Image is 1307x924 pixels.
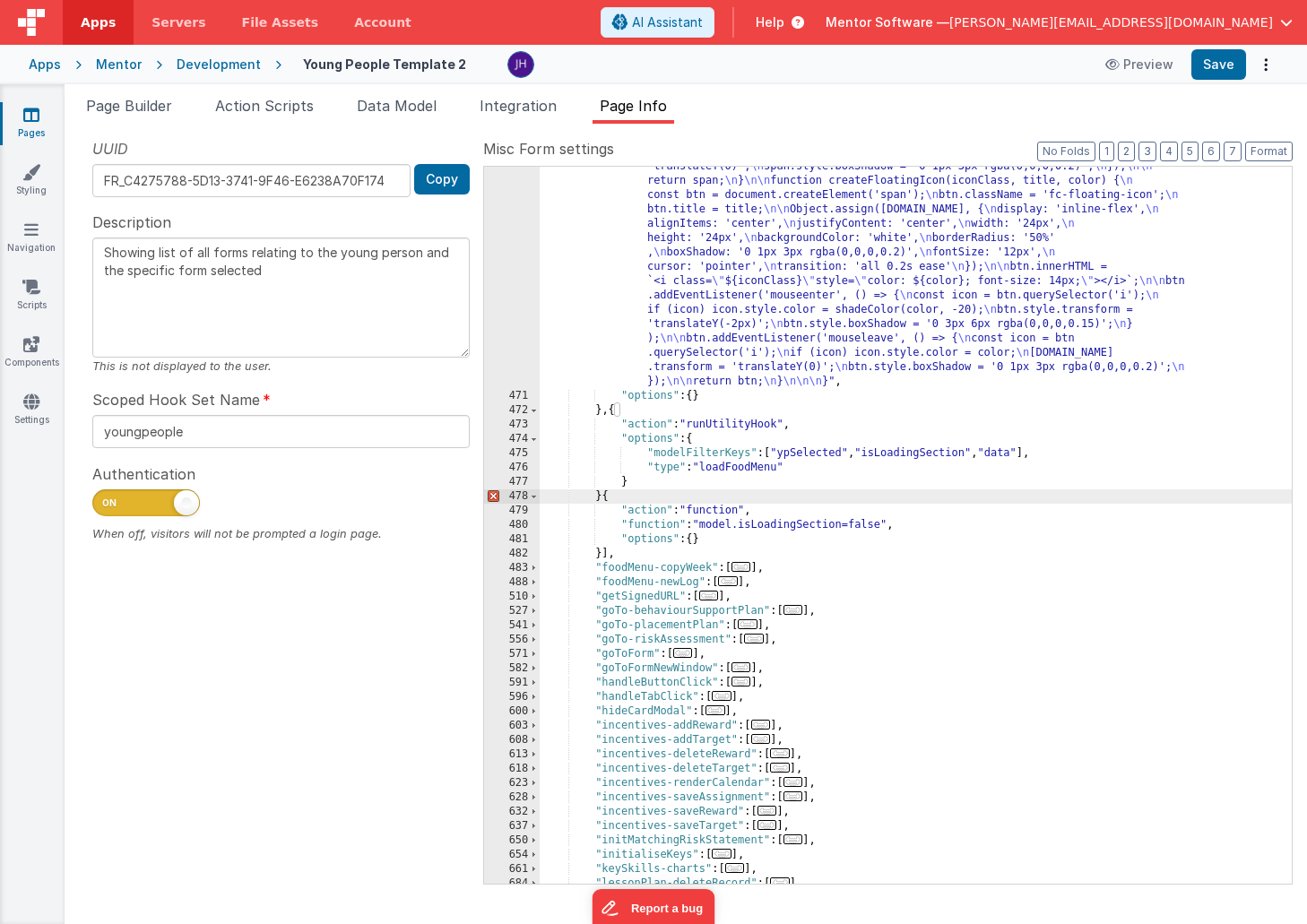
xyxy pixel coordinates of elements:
button: No Folds [1037,142,1095,161]
div: 650 [484,833,540,848]
div: Mentor [96,56,142,73]
span: ... [673,648,693,658]
div: Development [177,56,261,73]
span: Authentication [92,463,195,485]
span: ... [731,562,751,572]
span: ... [751,734,771,744]
span: ... [751,720,771,730]
span: ... [783,791,803,801]
span: ... [718,576,738,586]
div: 684 [484,877,540,891]
span: UUID [92,138,128,160]
div: 480 [484,518,540,532]
span: ... [757,820,777,830]
div: 556 [484,633,540,647]
div: 527 [484,604,540,618]
span: Servers [151,13,205,31]
span: Data Model [357,97,437,115]
button: Preview [1095,50,1184,79]
div: 483 [484,561,540,575]
div: 478 [484,489,540,504]
div: 591 [484,676,540,690]
div: 541 [484,618,540,633]
div: 628 [484,790,540,805]
div: 481 [484,532,540,547]
span: ... [770,748,790,758]
span: ... [757,806,777,816]
span: ... [731,662,751,672]
div: 637 [484,819,540,833]
div: 571 [484,647,540,661]
span: ... [770,763,790,773]
span: [PERSON_NAME][EMAIL_ADDRESS][DOMAIN_NAME] [949,13,1273,31]
span: Misc Form settings [483,138,614,160]
button: 7 [1224,142,1242,161]
span: ... [783,605,803,615]
button: Format [1245,142,1293,161]
span: Mentor Software — [826,13,949,31]
span: Integration [480,97,557,115]
div: 613 [484,747,540,762]
span: Description [92,212,171,233]
button: Copy [414,164,470,194]
div: 623 [484,776,540,790]
div: 476 [484,461,540,475]
span: ... [744,634,764,643]
span: File Assets [242,13,319,31]
div: 488 [484,575,540,590]
span: ... [770,877,790,887]
div: 582 [484,661,540,676]
div: 474 [484,432,540,446]
div: 475 [484,446,540,461]
div: 603 [484,719,540,733]
span: Help [756,13,784,31]
div: 654 [484,848,540,862]
div: 600 [484,704,540,719]
div: When off, visitors will not be prompted a login page. [92,525,470,542]
h4: Young People Template 2 [303,57,466,71]
div: 618 [484,762,540,776]
div: Apps [29,56,61,73]
span: ... [705,705,725,715]
span: AI Assistant [632,13,703,31]
span: ... [738,619,757,629]
div: 510 [484,590,540,604]
div: This is not displayed to the user. [92,358,470,375]
button: Save [1191,49,1246,80]
button: AI Assistant [601,7,714,38]
span: ... [783,834,803,844]
button: 6 [1202,142,1220,161]
button: Options [1253,52,1278,77]
button: 3 [1138,142,1156,161]
img: c2badad8aad3a9dfc60afe8632b41ba8 [508,52,533,77]
span: ... [712,691,731,701]
button: 4 [1160,142,1178,161]
span: ... [731,677,751,687]
span: Page Builder [86,97,172,115]
span: ... [712,849,731,859]
div: 608 [484,733,540,747]
div: 473 [484,418,540,432]
div: 472 [484,403,540,418]
span: ... [699,591,719,600]
span: ... [783,777,803,787]
div: 661 [484,862,540,877]
div: 479 [484,504,540,518]
div: 596 [484,690,540,704]
button: 1 [1099,142,1114,161]
div: 632 [484,805,540,819]
span: Page Info [600,97,667,115]
span: Scoped Hook Set Name [92,389,260,410]
div: 477 [484,475,540,489]
div: 471 [484,389,540,403]
button: Mentor Software — [PERSON_NAME][EMAIL_ADDRESS][DOMAIN_NAME] [826,13,1293,31]
div: 482 [484,547,540,561]
span: Action Scripts [215,97,314,115]
button: 2 [1118,142,1135,161]
button: 5 [1181,142,1199,161]
span: Apps [81,13,116,31]
span: ... [725,863,745,873]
